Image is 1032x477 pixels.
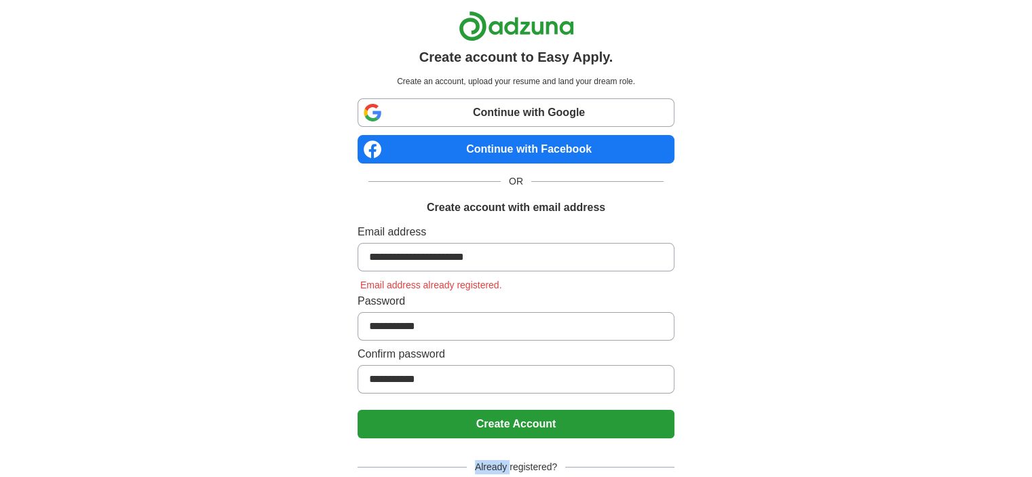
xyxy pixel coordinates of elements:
button: Create Account [358,410,674,438]
label: Confirm password [358,346,674,362]
p: Create an account, upload your resume and land your dream role. [360,75,672,88]
h1: Create account with email address [427,199,605,216]
img: Adzuna logo [459,11,574,41]
span: Already registered? [467,460,565,474]
label: Email address [358,224,674,240]
span: OR [501,174,531,189]
span: Email address already registered. [358,280,505,290]
a: Continue with Google [358,98,674,127]
a: Continue with Facebook [358,135,674,164]
label: Password [358,293,674,309]
h1: Create account to Easy Apply. [419,47,613,67]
